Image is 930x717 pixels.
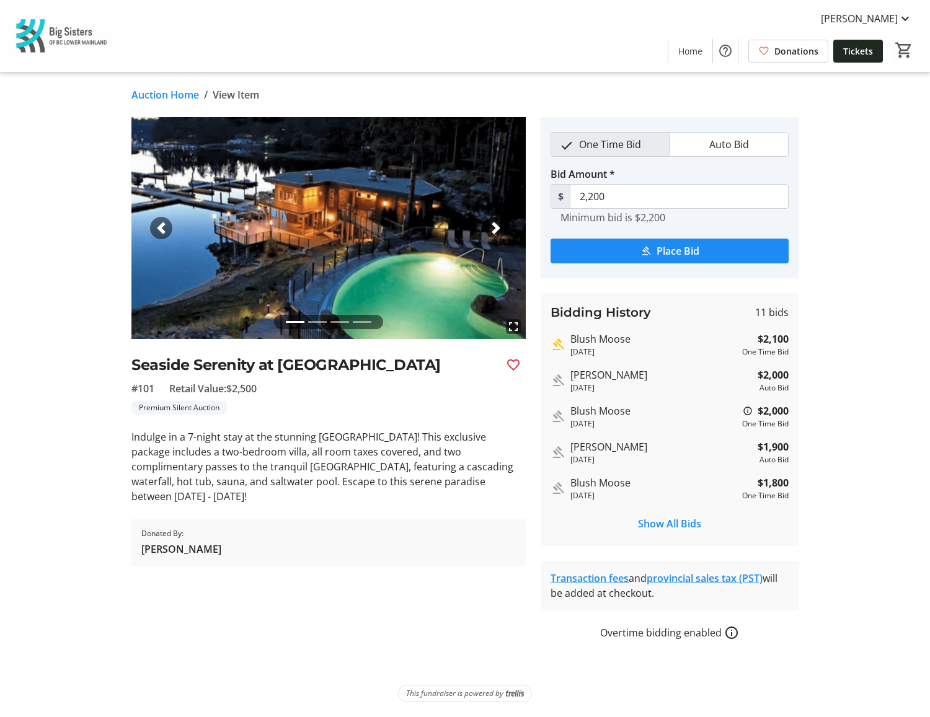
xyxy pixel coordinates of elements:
[551,337,565,352] mat-icon: Highest bid
[406,688,503,699] span: This fundraiser is powered by
[560,211,665,224] tr-hint: Minimum bid is $2,200
[506,319,521,334] mat-icon: fullscreen
[758,367,789,382] strong: $2,000
[811,9,923,29] button: [PERSON_NAME]
[638,516,701,531] span: Show All Bids
[131,87,199,102] a: Auction Home
[843,45,873,58] span: Tickets
[748,40,828,63] a: Donations
[724,625,739,640] a: How overtime bidding works for silent auctions
[647,571,763,585] a: provincial sales tax (PST)
[213,87,259,102] span: View Item
[551,511,789,536] button: Show All Bids
[7,5,118,67] img: Big Sisters of BC Lower Mainland's Logo
[742,346,789,358] div: One Time Bid
[570,439,753,454] div: [PERSON_NAME]
[758,454,789,465] div: Auto Bid
[169,381,257,396] span: Retail Value: $2,500
[742,418,789,429] div: One Time Bid
[141,528,221,539] span: Donated By:
[551,303,651,322] h3: Bidding History
[755,305,789,320] span: 11 bids
[131,429,526,504] p: Indulge in a 7-night stay at the stunning [GEOGRAPHIC_DATA]! This exclusive package includes a tw...
[570,418,737,429] div: [DATE]
[501,353,526,377] button: Favourite
[204,87,208,102] span: /
[821,11,898,26] span: [PERSON_NAME]
[551,481,565,496] mat-icon: Outbid
[758,403,789,418] strong: $2,000
[551,239,789,263] button: Place Bid
[551,571,629,585] a: Transaction fees
[131,117,526,339] img: Image
[570,475,737,490] div: Blush Moose
[551,409,565,424] mat-icon: Outbid
[572,133,649,156] span: One Time Bid
[551,184,570,209] span: $
[758,475,789,490] strong: $1,800
[657,244,699,258] span: Place Bid
[774,45,818,58] span: Donations
[551,571,789,600] div: and will be added at checkout.
[833,40,883,63] a: Tickets
[141,542,221,556] span: [PERSON_NAME]
[742,490,789,501] div: One Time Bid
[678,45,702,58] span: Home
[893,39,915,61] button: Cart
[570,367,753,382] div: [PERSON_NAME]
[541,625,799,640] div: Overtime bidding enabled
[702,133,756,156] span: Auto Bid
[570,382,753,394] div: [DATE]
[131,354,496,376] h2: Seaside Serenity at [GEOGRAPHIC_DATA]
[570,346,737,358] div: [DATE]
[570,332,737,346] div: Blush Moose
[758,439,789,454] strong: $1,900
[131,401,227,415] tr-label-badge: Premium Silent Auction
[131,381,154,396] span: #101
[551,167,615,182] label: Bid Amount *
[506,689,524,698] img: Trellis Logo
[758,382,789,394] div: Auto Bid
[713,38,738,63] button: Help
[570,403,737,418] div: Blush Moose
[743,403,753,418] mat-icon: When an auto-bid matches a one-time bid, the auto-bid wins as it was placed first.
[668,40,712,63] a: Home
[570,490,737,501] div: [DATE]
[551,373,565,388] mat-icon: Outbid
[570,454,753,465] div: [DATE]
[758,332,789,346] strong: $2,100
[551,445,565,460] mat-icon: Outbid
